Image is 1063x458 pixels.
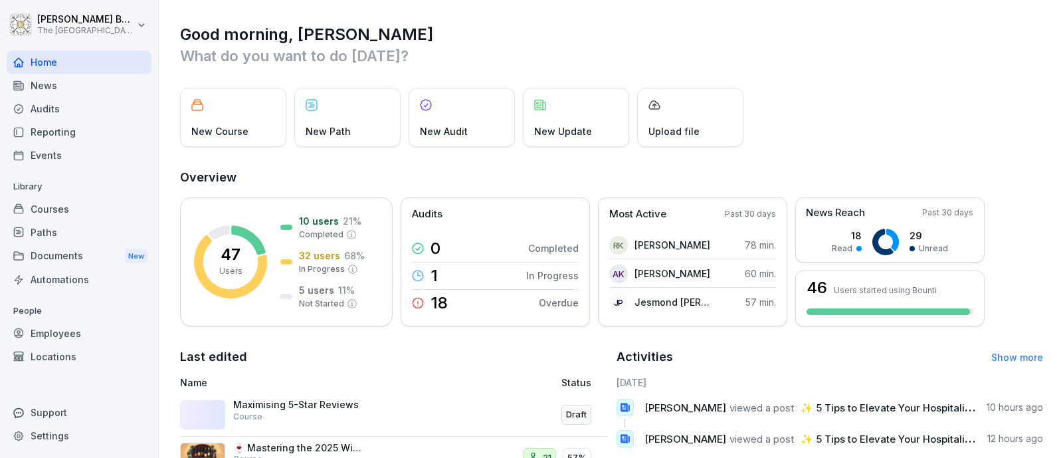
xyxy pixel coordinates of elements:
p: Not Started [299,298,344,310]
p: Users started using Bounti [834,285,937,295]
p: 68 % [344,249,365,263]
div: Support [7,401,151,424]
p: 12 hours ago [987,432,1043,445]
p: 78 min. [745,238,776,252]
p: Name [180,376,443,390]
h2: Overview [180,168,1043,187]
p: 29 [910,229,948,243]
a: News [7,74,151,97]
p: 21 % [343,214,361,228]
h1: Good morning, [PERSON_NAME] [180,24,1043,45]
a: Reporting [7,120,151,144]
p: 🍷 Mastering the 2025 Wine List [233,442,366,454]
p: Past 30 days [725,208,776,220]
p: New Course [191,124,248,138]
p: In Progress [526,269,579,283]
p: 60 min. [745,267,776,281]
div: JP [609,293,628,312]
p: [PERSON_NAME] Borg [37,14,134,25]
p: Completed [299,229,343,241]
p: Audits [412,207,442,222]
p: Upload file [648,124,700,138]
p: 11 % [338,283,355,297]
p: New Update [534,124,592,138]
a: Automations [7,268,151,291]
a: Show more [991,352,1043,363]
p: 5 users [299,283,334,297]
p: [PERSON_NAME] [634,267,710,281]
p: Status [561,376,591,390]
span: viewed a post [729,433,794,445]
p: In Progress [299,263,345,275]
p: What do you want to do [DATE]? [180,45,1043,66]
a: Maximising 5-Star ReviewsCourseDraft [180,394,607,437]
p: New Path [306,124,351,138]
p: Completed [528,241,579,255]
div: RK [609,236,628,255]
p: Unread [919,243,948,255]
p: 0 [431,241,440,257]
p: Most Active [609,207,666,222]
h2: Activities [617,348,673,366]
p: Draft [566,408,587,421]
p: Library [7,176,151,197]
p: Users [219,265,242,277]
a: Locations [7,345,151,368]
p: Course [233,411,262,423]
p: The [GEOGRAPHIC_DATA] [37,26,134,35]
p: Maximising 5-Star Reviews [233,399,366,411]
a: Paths [7,221,151,244]
p: People [7,300,151,322]
a: Courses [7,197,151,221]
div: New [125,249,147,264]
a: Employees [7,322,151,345]
div: AK [609,265,628,283]
p: News Reach [806,205,865,221]
p: Past 30 days [922,207,973,219]
p: Overdue [539,296,579,310]
a: DocumentsNew [7,244,151,269]
h2: Last edited [180,348,607,366]
h3: 46 [807,280,827,296]
a: Audits [7,97,151,120]
a: Events [7,144,151,167]
p: 1 [431,268,438,284]
p: Read [832,243,852,255]
p: 10 hours ago [987,401,1043,414]
a: Settings [7,424,151,447]
span: viewed a post [729,401,794,414]
p: [PERSON_NAME] [634,238,710,252]
h6: [DATE] [617,376,1044,390]
a: Home [7,51,151,74]
p: Jesmond [PERSON_NAME] [634,295,711,309]
p: 47 [221,247,241,263]
p: New Audit [420,124,468,138]
div: Documents [7,244,151,269]
p: 10 users [299,214,339,228]
p: 57 min. [745,295,776,309]
p: 32 users [299,249,340,263]
span: [PERSON_NAME] [644,401,726,414]
p: 18 [431,295,448,311]
p: 18 [832,229,862,243]
span: [PERSON_NAME] [644,433,726,445]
